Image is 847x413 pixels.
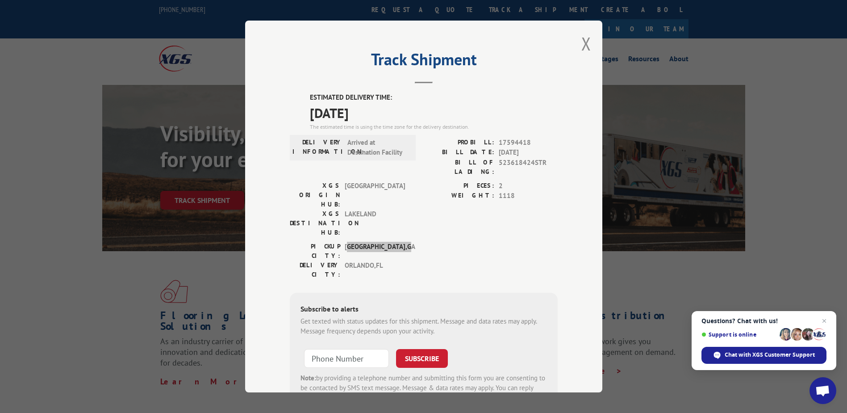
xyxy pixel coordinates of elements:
[290,209,340,237] label: XGS DESTINATION HUB:
[290,181,340,209] label: XGS ORIGIN HUB:
[345,261,405,279] span: ORLANDO , FL
[701,331,776,338] span: Support is online
[300,373,547,404] div: by providing a telephone number and submitting this form you are consenting to be contacted by SM...
[347,138,408,158] span: Arrived at Destination Facility
[499,158,558,177] span: 523618424STR
[292,138,343,158] label: DELIVERY INFORMATION:
[725,351,815,359] span: Chat with XGS Customer Support
[424,191,494,201] label: WEIGHT:
[424,147,494,158] label: BILL DATE:
[701,317,826,324] span: Questions? Chat with us!
[310,93,558,103] label: ESTIMATED DELIVERY TIME:
[345,181,405,209] span: [GEOGRAPHIC_DATA]
[499,138,558,148] span: 17594418
[499,191,558,201] span: 1118
[424,158,494,177] label: BILL OF LADING:
[345,242,405,261] span: [GEOGRAPHIC_DATA] , GA
[310,123,558,131] div: The estimated time is using the time zone for the delivery destination.
[396,349,448,368] button: SUBSCRIBE
[304,349,389,368] input: Phone Number
[499,147,558,158] span: [DATE]
[424,138,494,148] label: PROBILL:
[290,242,340,261] label: PICKUP CITY:
[300,374,316,382] strong: Note:
[290,261,340,279] label: DELIVERY CITY:
[424,181,494,191] label: PIECES:
[345,209,405,237] span: LAKELAND
[290,53,558,70] h2: Track Shipment
[809,377,836,404] a: Open chat
[701,347,826,364] span: Chat with XGS Customer Support
[499,181,558,191] span: 2
[310,103,558,123] span: [DATE]
[581,32,591,55] button: Close modal
[300,316,547,337] div: Get texted with status updates for this shipment. Message and data rates may apply. Message frequ...
[300,303,547,316] div: Subscribe to alerts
